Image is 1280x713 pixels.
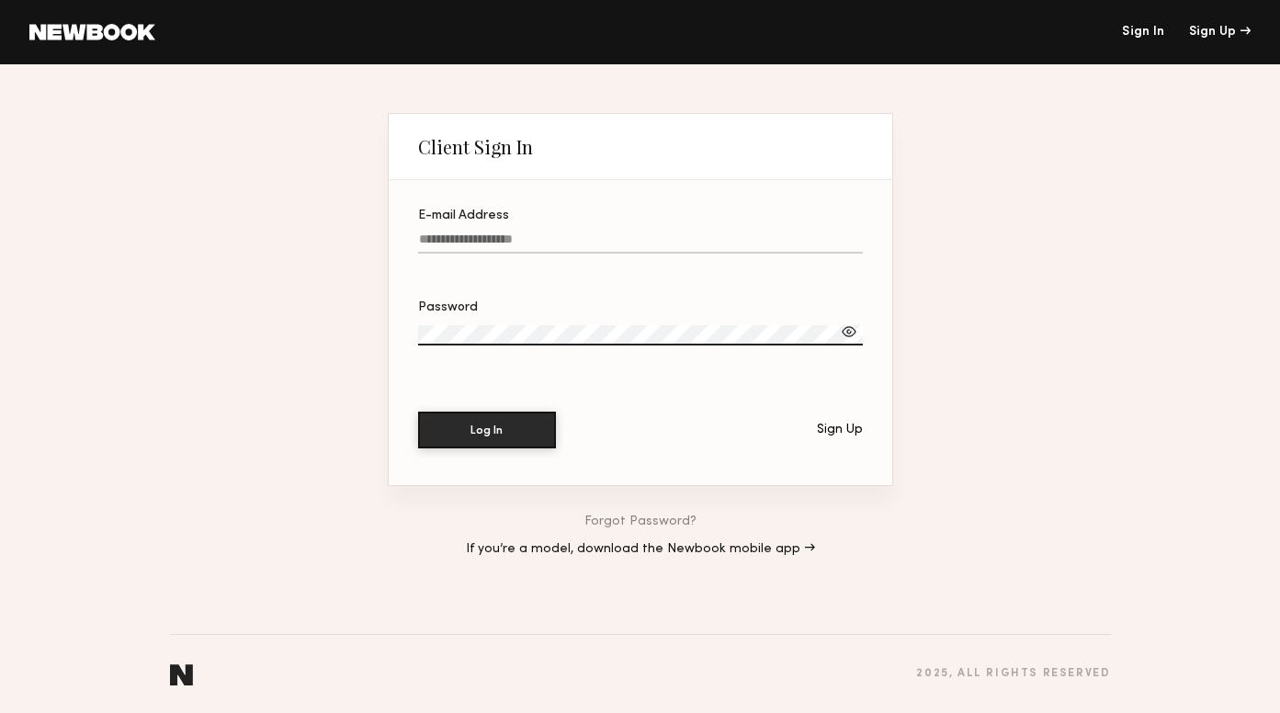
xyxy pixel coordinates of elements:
div: Password [418,301,863,314]
div: E-mail Address [418,209,863,222]
div: Sign Up [1189,26,1251,39]
a: If you’re a model, download the Newbook mobile app → [466,543,815,556]
input: Password [418,325,863,345]
div: 2025 , all rights reserved [916,668,1110,680]
div: Sign Up [817,424,863,436]
div: Client Sign In [418,136,533,158]
a: Sign In [1122,26,1164,39]
button: Log In [418,412,556,448]
a: Forgot Password? [584,515,697,528]
input: E-mail Address [418,232,863,254]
